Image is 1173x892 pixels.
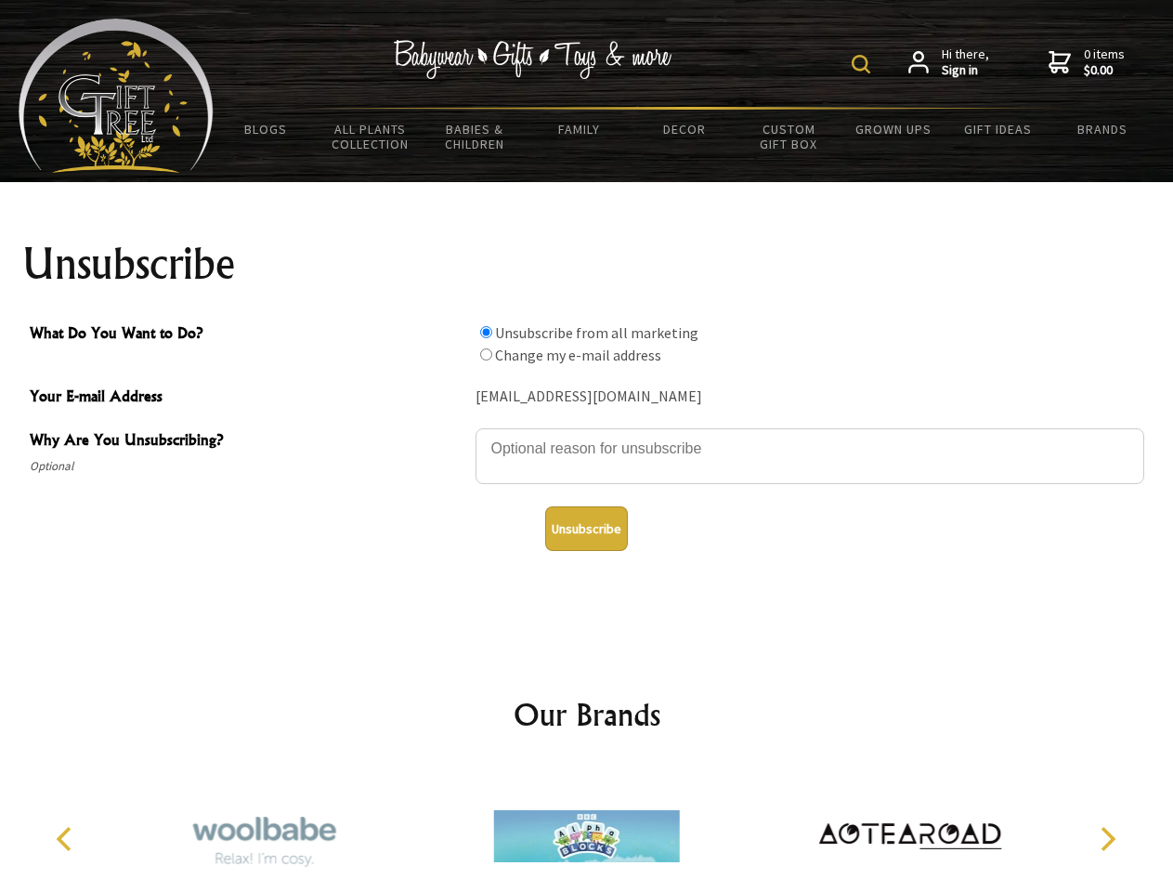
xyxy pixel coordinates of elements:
img: Babywear - Gifts - Toys & more [394,40,672,79]
h1: Unsubscribe [22,242,1152,286]
h2: Our Brands [37,692,1137,737]
span: Hi there, [942,46,989,79]
button: Next [1087,819,1127,859]
a: Hi there,Sign in [908,46,989,79]
a: Custom Gift Box [736,110,841,164]
img: product search [852,55,870,73]
label: Change my e-mail address [495,346,661,364]
input: What Do You Want to Do? [480,348,492,361]
a: Family [528,110,632,149]
span: What Do You Want to Do? [30,321,466,348]
a: Brands [1050,110,1155,149]
a: BLOGS [214,110,319,149]
strong: $0.00 [1084,62,1125,79]
strong: Sign in [942,62,989,79]
a: 0 items$0.00 [1049,46,1125,79]
button: Previous [46,819,87,859]
div: [EMAIL_ADDRESS][DOMAIN_NAME] [476,383,1144,412]
a: All Plants Collection [319,110,424,164]
span: Your E-mail Address [30,385,466,412]
a: Babies & Children [423,110,528,164]
button: Unsubscribe [545,506,628,551]
textarea: Why Are You Unsubscribing? [476,428,1144,484]
span: 0 items [1084,46,1125,79]
a: Decor [632,110,736,149]
a: Grown Ups [841,110,945,149]
img: Babyware - Gifts - Toys and more... [19,19,214,173]
a: Gift Ideas [945,110,1050,149]
span: Optional [30,455,466,478]
input: What Do You Want to Do? [480,326,492,338]
label: Unsubscribe from all marketing [495,323,698,342]
span: Why Are You Unsubscribing? [30,428,466,455]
